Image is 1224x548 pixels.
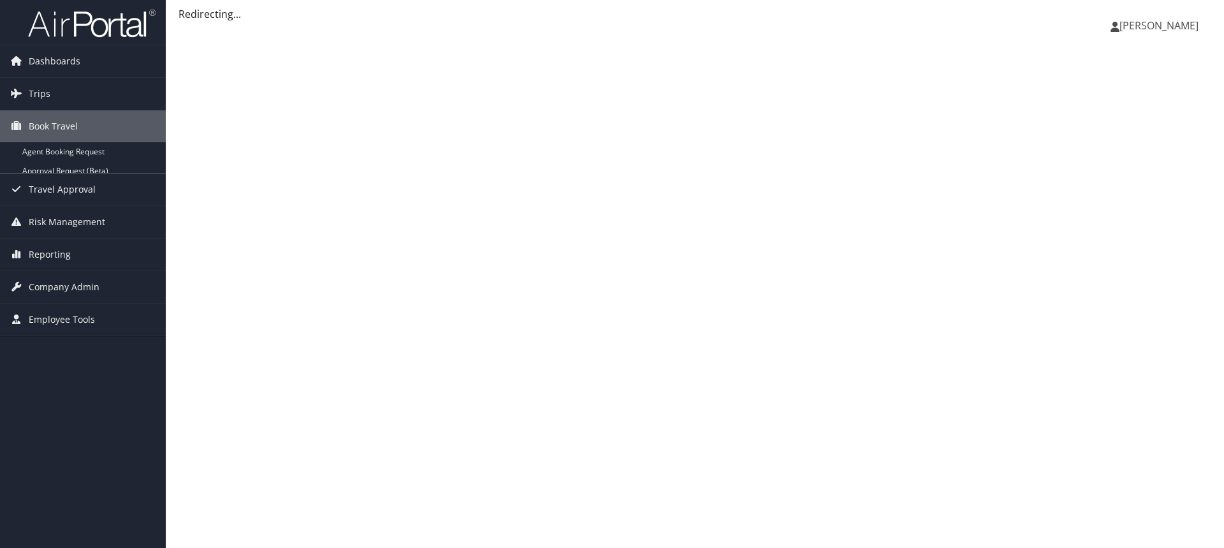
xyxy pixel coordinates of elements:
span: Company Admin [29,271,99,303]
span: Book Travel [29,110,78,142]
span: [PERSON_NAME] [1119,19,1198,33]
span: Employee Tools [29,304,95,336]
span: Reporting [29,239,71,270]
span: Trips [29,78,50,110]
span: Travel Approval [29,174,96,205]
span: Dashboards [29,45,80,77]
div: Redirecting... [178,6,1211,22]
a: [PERSON_NAME] [1111,6,1211,45]
span: Risk Management [29,206,105,238]
img: airportal-logo.png [28,8,156,38]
